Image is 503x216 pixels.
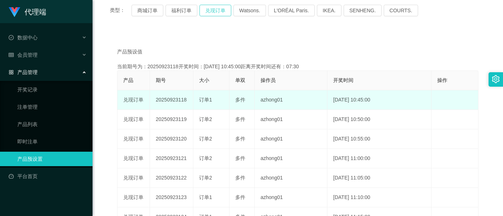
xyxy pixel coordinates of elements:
[317,5,341,16] button: IKEA.
[165,5,197,16] button: 福利订单
[9,70,14,75] i: 图标: appstore-o
[255,149,327,168] td: azhong01
[235,116,245,122] span: 多件
[9,69,38,75] span: 产品管理
[17,152,87,166] a: 产品预设置
[327,149,431,168] td: [DATE] 11:00:00
[117,90,150,110] td: 兑现订单
[150,90,193,110] td: 20250923118
[199,97,212,103] span: 订单1
[327,110,431,129] td: [DATE] 10:50:00
[117,188,150,207] td: 兑现订单
[117,48,142,56] span: 产品预设值
[327,90,431,110] td: [DATE] 10:45:00
[117,63,478,70] div: 当前期号为：20250923118开奖时间：[DATE] 10:45:00距离开奖时间还有：07:30
[132,5,163,16] button: 商城订单
[255,129,327,149] td: azhong01
[17,117,87,131] a: 产品列表
[9,52,14,57] i: 图标: table
[384,5,418,16] button: COURTS.
[235,97,245,103] span: 多件
[123,77,133,83] span: 产品
[117,168,150,188] td: 兑现订单
[255,90,327,110] td: azhong01
[327,168,431,188] td: [DATE] 11:05:00
[333,77,353,83] span: 开奖时间
[437,77,447,83] span: 操作
[17,100,87,114] a: 注单管理
[9,35,14,40] i: 图标: check-circle-o
[199,5,231,16] button: 兑现订单
[150,168,193,188] td: 20250923122
[255,110,327,129] td: azhong01
[117,129,150,149] td: 兑现订单
[255,188,327,207] td: azhong01
[199,136,212,142] span: 订单2
[233,5,266,16] button: Watsons.
[199,116,212,122] span: 订单2
[327,188,431,207] td: [DATE] 11:10:00
[150,129,193,149] td: 20250923120
[9,35,38,40] span: 数据中心
[9,52,38,58] span: 会员管理
[492,75,500,83] i: 图标: setting
[235,77,245,83] span: 单双
[327,129,431,149] td: [DATE] 10:55:00
[150,149,193,168] td: 20250923121
[25,0,46,23] h1: 代理端
[199,194,212,200] span: 订单1
[235,175,245,181] span: 多件
[199,175,212,181] span: 订单2
[150,188,193,207] td: 20250923123
[150,110,193,129] td: 20250923119
[199,155,212,161] span: 订单2
[110,5,132,16] span: 类型：
[235,194,245,200] span: 多件
[255,168,327,188] td: azhong01
[9,7,20,17] img: logo.9652507e.png
[17,134,87,149] a: 即时注单
[344,5,382,16] button: SENHENG.
[117,110,150,129] td: 兑现订单
[268,5,315,16] button: L'ORÉAL Paris.
[235,136,245,142] span: 多件
[199,77,209,83] span: 大小
[9,169,87,183] a: 图标: dashboard平台首页
[117,149,150,168] td: 兑现订单
[261,77,276,83] span: 操作员
[17,82,87,97] a: 开奖记录
[9,9,46,14] a: 代理端
[156,77,166,83] span: 期号
[235,155,245,161] span: 多件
